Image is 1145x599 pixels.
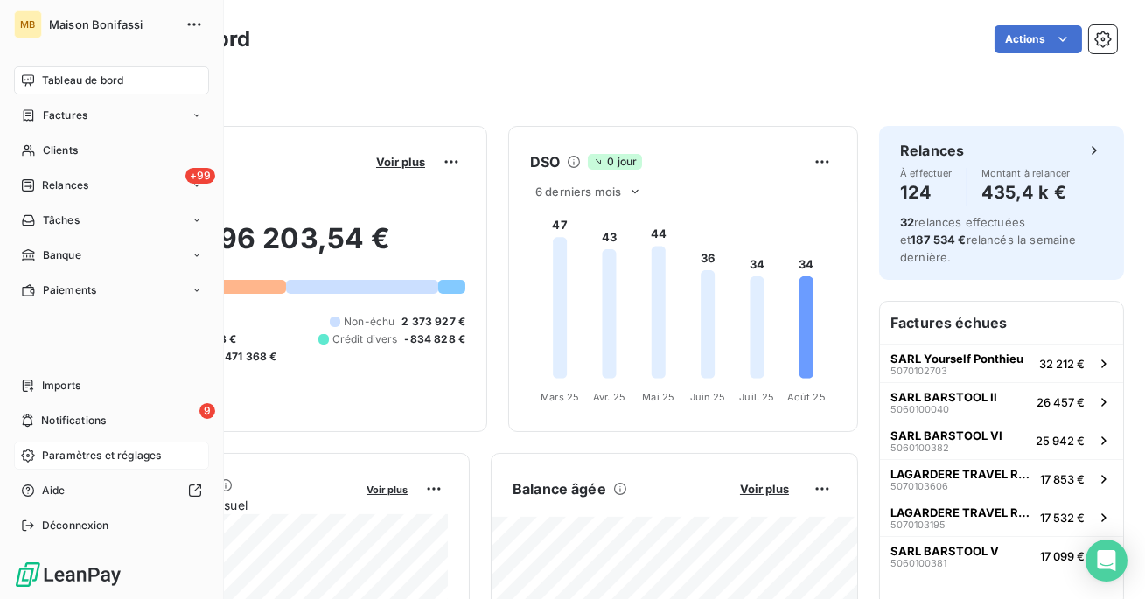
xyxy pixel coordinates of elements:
a: +99Relances [14,171,209,199]
span: Relances [42,178,88,193]
tspan: Juin 25 [690,391,726,403]
a: Paiements [14,276,209,304]
button: Voir plus [735,481,794,497]
span: 6 derniers mois [535,185,621,199]
span: Imports [42,378,80,394]
span: LAGARDERE TRAVEL RETAIL [GEOGRAPHIC_DATA] [890,505,1033,519]
span: Déconnexion [42,518,109,533]
span: Paramètres et réglages [42,448,161,463]
button: Voir plus [371,154,430,170]
span: 5060100382 [890,442,949,453]
span: Voir plus [740,482,789,496]
a: Factures [14,101,209,129]
span: Crédit divers [332,331,398,347]
span: 5060100381 [890,558,946,568]
span: SARL Yourself Ponthieu [890,352,1023,366]
span: Aide [42,483,66,498]
button: LAGARDERE TRAVEL RETAIL [GEOGRAPHIC_DATA]507010319517 532 € [880,498,1123,536]
button: SARL Yourself Ponthieu507010270332 212 € [880,344,1123,382]
tspan: Mai 25 [642,391,674,403]
button: SARL BARSTOOL II506010004026 457 € [880,382,1123,421]
a: Tableau de bord [14,66,209,94]
h2: 3 096 203,54 € [99,221,465,274]
span: -834 828 € [405,331,466,347]
h6: Balance âgée [513,478,606,499]
span: Voir plus [376,155,425,169]
h6: Relances [900,140,964,161]
span: 32 [900,215,914,229]
span: -471 368 € [220,349,277,365]
span: 5060100040 [890,404,949,414]
span: SARL BARSTOOL II [890,390,997,404]
h4: 435,4 k € [981,178,1071,206]
span: 5070102703 [890,366,947,376]
button: Actions [995,25,1082,53]
span: Factures [43,108,87,123]
span: Tâches [43,212,80,228]
tspan: Mars 25 [541,391,579,403]
span: À effectuer [900,168,953,178]
span: Clients [43,143,78,158]
span: 5070103606 [890,481,948,491]
button: Voir plus [361,481,413,497]
span: 17 099 € [1040,549,1085,563]
span: Notifications [41,413,106,428]
tspan: Août 25 [787,391,826,403]
span: Banque [43,247,81,263]
span: 5070103195 [890,519,946,530]
h4: 124 [900,178,953,206]
span: 187 534 € [911,233,966,247]
span: Voir plus [367,484,408,496]
span: +99 [185,168,215,184]
span: 17 532 € [1040,511,1085,525]
h6: DSO [530,151,560,172]
a: Aide [14,477,209,505]
a: Imports [14,372,209,400]
span: 9 [199,403,215,419]
a: Banque [14,241,209,269]
button: SARL BARSTOOL VI506010038225 942 € [880,421,1123,459]
a: Tâches [14,206,209,234]
span: LAGARDERE TRAVEL RETAIL [GEOGRAPHIC_DATA] [890,467,1033,481]
span: 17 853 € [1040,472,1085,486]
span: Maison Bonifassi [49,17,175,31]
span: SARL BARSTOOL V [890,544,999,558]
span: 0 jour [588,154,642,170]
button: LAGARDERE TRAVEL RETAIL [GEOGRAPHIC_DATA]507010360617 853 € [880,459,1123,498]
button: SARL BARSTOOL V506010038117 099 € [880,536,1123,575]
span: Non-échu [344,314,394,330]
span: SARL BARSTOOL VI [890,428,1002,442]
span: Montant à relancer [981,168,1071,178]
h6: Factures échues [880,302,1123,344]
a: Clients [14,136,209,164]
a: Paramètres et réglages [14,442,209,470]
img: Logo LeanPay [14,561,122,589]
tspan: Avr. 25 [593,391,625,403]
span: 26 457 € [1037,395,1085,409]
span: 2 373 927 € [401,314,465,330]
span: Chiffre d'affaires mensuel [99,496,354,514]
span: Tableau de bord [42,73,123,88]
span: Paiements [43,282,96,298]
span: relances effectuées et relancés la semaine dernière. [900,215,1077,264]
span: 32 212 € [1039,357,1085,371]
tspan: Juil. 25 [739,391,774,403]
div: Open Intercom Messenger [1086,540,1128,582]
div: MB [14,10,42,38]
span: 25 942 € [1036,434,1085,448]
